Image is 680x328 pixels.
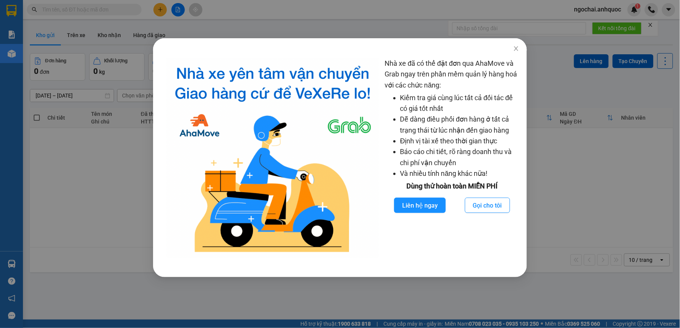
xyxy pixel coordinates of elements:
[400,93,520,114] li: Kiểm tra giá cùng lúc tất cả đối tác để có giá tốt nhất
[385,181,520,192] div: Dùng thử hoàn toàn MIỄN PHÍ
[400,136,520,146] li: Định vị tài xế theo thời gian thực
[385,58,520,258] div: Nhà xe đã có thể đặt đơn qua AhaMove và Grab ngay trên phần mềm quản lý hàng hoá với các chức năng:
[513,45,519,52] span: close
[402,201,438,210] span: Liên hệ ngay
[394,198,446,213] button: Liên hệ ngay
[167,58,379,258] img: logo
[506,38,527,60] button: Close
[465,198,510,213] button: Gọi cho tôi
[400,168,520,179] li: Và nhiều tính năng khác nữa!
[400,146,520,168] li: Báo cáo chi tiết, rõ ràng doanh thu và chi phí vận chuyển
[400,114,520,136] li: Dễ dàng điều phối đơn hàng ở tất cả trạng thái từ lúc nhận đến giao hàng
[473,201,502,210] span: Gọi cho tôi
